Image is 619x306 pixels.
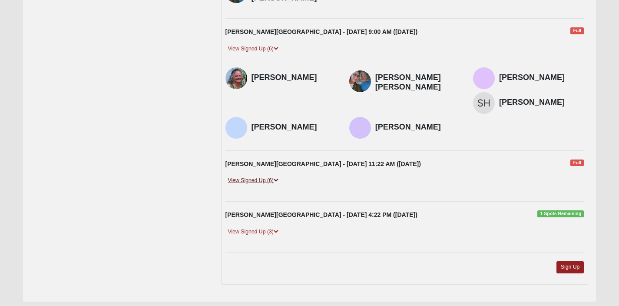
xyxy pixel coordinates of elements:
h4: [PERSON_NAME] [375,123,460,132]
span: 1 Spots Remaining [537,210,584,217]
img: Susan Hughes [473,92,495,114]
img: Olivia Berens [225,117,247,139]
strong: [PERSON_NAME][GEOGRAPHIC_DATA] - [DATE] 9:00 AM ([DATE]) [225,28,418,35]
h4: [PERSON_NAME] [PERSON_NAME] [375,73,460,92]
a: Sign Up [556,261,584,273]
span: Full [570,160,584,166]
h4: [PERSON_NAME] [499,73,584,83]
strong: [PERSON_NAME][GEOGRAPHIC_DATA] - [DATE] 4:22 PM ([DATE]) [225,211,417,218]
img: Santy Giraldo [349,117,371,139]
a: View Signed Up (6) [225,176,281,185]
a: View Signed Up (3) [225,227,281,236]
img: Tiffany Deckerhoff [225,67,247,89]
span: Full [570,27,584,34]
img: Michelle Smith Cambron [349,70,371,92]
img: Chloe Juarez [473,67,495,89]
h4: [PERSON_NAME] [499,98,584,107]
a: View Signed Up (6) [225,44,281,53]
strong: [PERSON_NAME][GEOGRAPHIC_DATA] - [DATE] 11:22 AM ([DATE]) [225,160,421,167]
h4: [PERSON_NAME] [252,123,336,132]
h4: [PERSON_NAME] [252,73,336,83]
